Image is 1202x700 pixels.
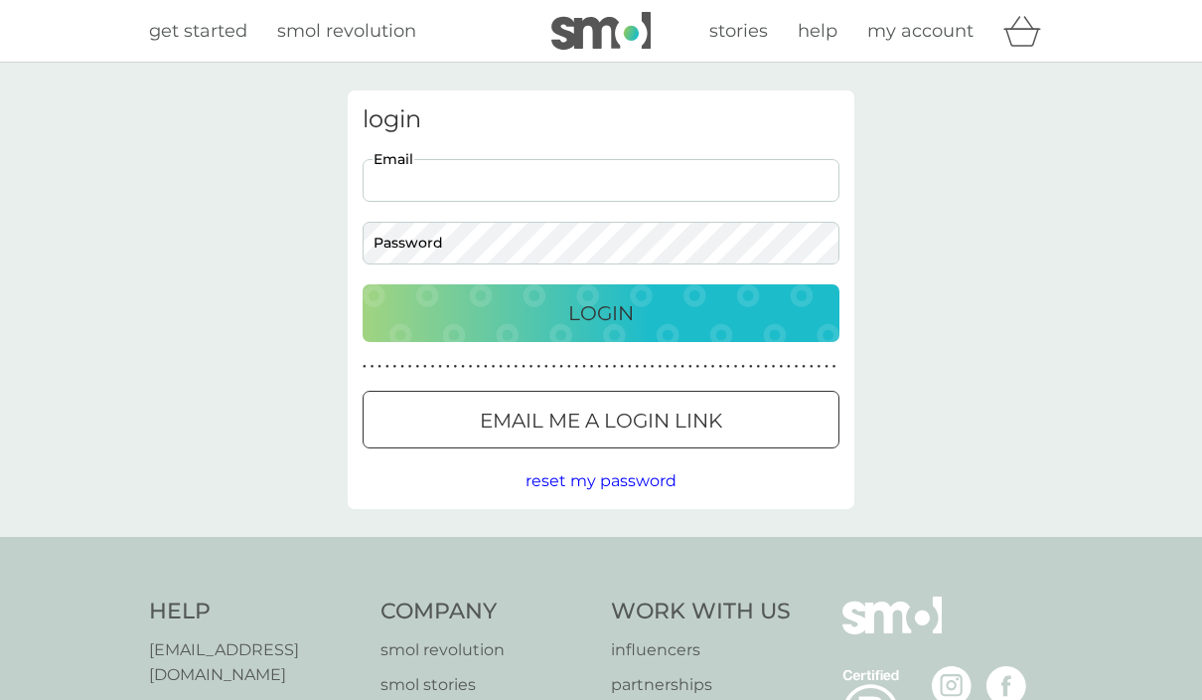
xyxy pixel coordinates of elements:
p: ● [377,362,381,372]
p: ● [734,362,738,372]
p: ● [415,362,419,372]
p: ● [772,362,776,372]
p: ● [718,362,722,372]
h4: Company [380,597,592,627]
p: ● [643,362,647,372]
p: ● [431,362,435,372]
p: ● [749,362,753,372]
a: help [798,17,837,46]
p: ● [666,362,670,372]
span: smol revolution [277,20,416,42]
p: ● [469,362,473,372]
h4: Help [149,597,361,627]
p: ● [515,362,519,372]
p: ● [741,362,745,372]
p: Login [568,297,634,329]
p: ● [454,362,458,372]
h3: login [363,105,839,134]
p: ● [597,362,601,372]
p: ● [446,362,450,372]
p: ● [423,362,427,372]
p: ● [628,362,632,372]
p: ● [703,362,707,372]
p: ● [385,362,389,372]
p: ● [507,362,511,372]
a: get started [149,17,247,46]
p: ● [825,362,828,372]
p: ● [582,362,586,372]
span: get started [149,20,247,42]
a: influencers [611,637,791,663]
p: ● [818,362,822,372]
p: ● [363,362,367,372]
p: ● [544,362,548,372]
p: ● [567,362,571,372]
p: ● [711,362,715,372]
p: ● [726,362,730,372]
p: ● [680,362,684,372]
span: reset my password [526,471,676,490]
a: [EMAIL_ADDRESS][DOMAIN_NAME] [149,637,361,688]
p: ● [779,362,783,372]
p: ● [536,362,540,372]
a: smol stories [380,672,592,698]
p: ● [651,362,655,372]
p: ● [484,362,488,372]
p: ● [371,362,375,372]
p: ● [787,362,791,372]
a: my account [867,17,974,46]
p: ● [674,362,677,372]
p: ● [461,362,465,372]
p: ● [438,362,442,372]
p: ● [696,362,700,372]
p: ● [795,362,799,372]
div: basket [1003,11,1053,51]
a: smol revolution [277,17,416,46]
p: ● [636,362,640,372]
span: my account [867,20,974,42]
p: ● [688,362,692,372]
p: ● [408,362,412,372]
p: ● [492,362,496,372]
p: ● [529,362,533,372]
button: Login [363,284,839,342]
p: ● [575,362,579,372]
p: ● [605,362,609,372]
p: ● [764,362,768,372]
p: ● [522,362,526,372]
a: stories [709,17,768,46]
p: ● [393,362,397,372]
p: ● [810,362,814,372]
h4: Work With Us [611,597,791,627]
span: stories [709,20,768,42]
a: partnerships [611,672,791,698]
a: smol revolution [380,637,592,663]
p: ● [613,362,617,372]
span: help [798,20,837,42]
img: smol [551,12,651,50]
p: ● [832,362,836,372]
p: ● [559,362,563,372]
p: Email me a login link [480,405,722,437]
p: ● [658,362,662,372]
p: ● [499,362,503,372]
p: ● [400,362,404,372]
img: smol [842,597,942,664]
button: reset my password [526,468,676,494]
p: ● [757,362,761,372]
p: ● [802,362,806,372]
p: ● [476,362,480,372]
p: ● [620,362,624,372]
p: ● [590,362,594,372]
p: ● [552,362,556,372]
button: Email me a login link [363,391,839,448]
